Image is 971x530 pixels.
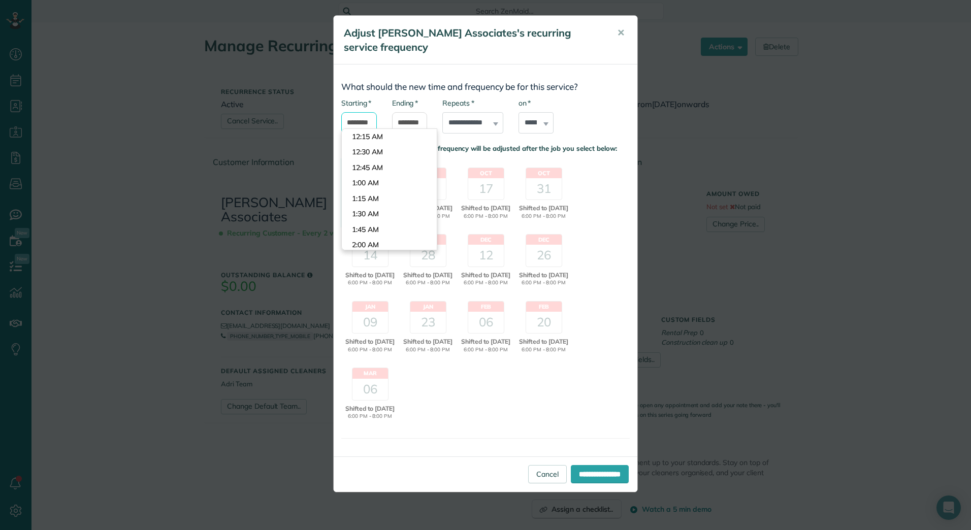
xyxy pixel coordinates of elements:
span: Shifted to [DATE] [458,204,513,213]
h5: Adjust [PERSON_NAME] Associates's recurring service frequency [344,26,603,54]
div: 09 [352,312,388,333]
div: 06 [468,312,504,333]
span: Shifted to [DATE] [516,204,571,213]
span: 6:00 PM - 8:00 PM [400,279,456,287]
label: Starting [341,98,371,108]
span: Shifted to [DATE] [342,404,398,413]
header: Dec [526,235,562,245]
li: 12:30 AM [342,144,437,160]
div: 06 [352,379,388,400]
div: 14 [352,245,388,266]
span: Shifted to [DATE] [458,337,513,346]
span: 6:00 PM - 8:00 PM [458,279,513,287]
li: 2:00 AM [342,237,437,253]
span: 6:00 PM - 8:00 PM [516,279,571,287]
li: 1:00 AM [342,175,437,191]
div: 17 [468,178,504,200]
span: Shifted to [DATE] [342,337,398,346]
header: Feb [468,302,504,312]
li: 12:45 AM [342,160,437,176]
header: Jan [352,302,388,312]
div: 23 [410,312,446,333]
span: Shifted to [DATE] [458,271,513,280]
span: Shifted to [DATE] [516,337,571,346]
label: Repeats [442,98,474,108]
span: 6:00 PM - 8:00 PM [342,413,398,420]
span: Shifted to [DATE] [400,337,456,346]
span: 6:00 PM - 8:00 PM [400,346,456,354]
li: 1:45 AM [342,222,437,238]
div: 28 [410,245,446,266]
span: 6:00 PM - 8:00 PM [458,213,513,220]
span: 6:00 PM - 8:00 PM [342,279,398,287]
a: Cancel [528,465,567,483]
span: 6:00 PM - 8:00 PM [458,346,513,354]
header: Jan [410,302,446,312]
header: Mar [352,368,388,378]
header: Feb [526,302,562,312]
label: Ending [392,98,418,108]
div: 26 [526,245,562,266]
p: This recurring service's time & frequency will be adjusted after the job you select below: [341,144,630,153]
label: on [519,98,531,108]
span: 6:00 PM - 8:00 PM [516,213,571,220]
span: 6:00 PM - 8:00 PM [516,346,571,354]
header: Oct [526,168,562,178]
span: Shifted to [DATE] [516,271,571,280]
li: 1:30 AM [342,206,437,222]
li: 1:15 AM [342,191,437,207]
li: 12:15 AM [342,129,437,145]
div: 31 [526,178,562,200]
span: ✕ [617,27,625,39]
header: Dec [468,235,504,245]
span: Shifted to [DATE] [342,271,398,280]
h3: What should the new time and frequency be for this service? [341,82,630,92]
div: 20 [526,312,562,333]
span: 6:00 PM - 8:00 PM [342,346,398,354]
div: 12 [468,245,504,266]
header: Oct [468,168,504,178]
span: Shifted to [DATE] [400,271,456,280]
